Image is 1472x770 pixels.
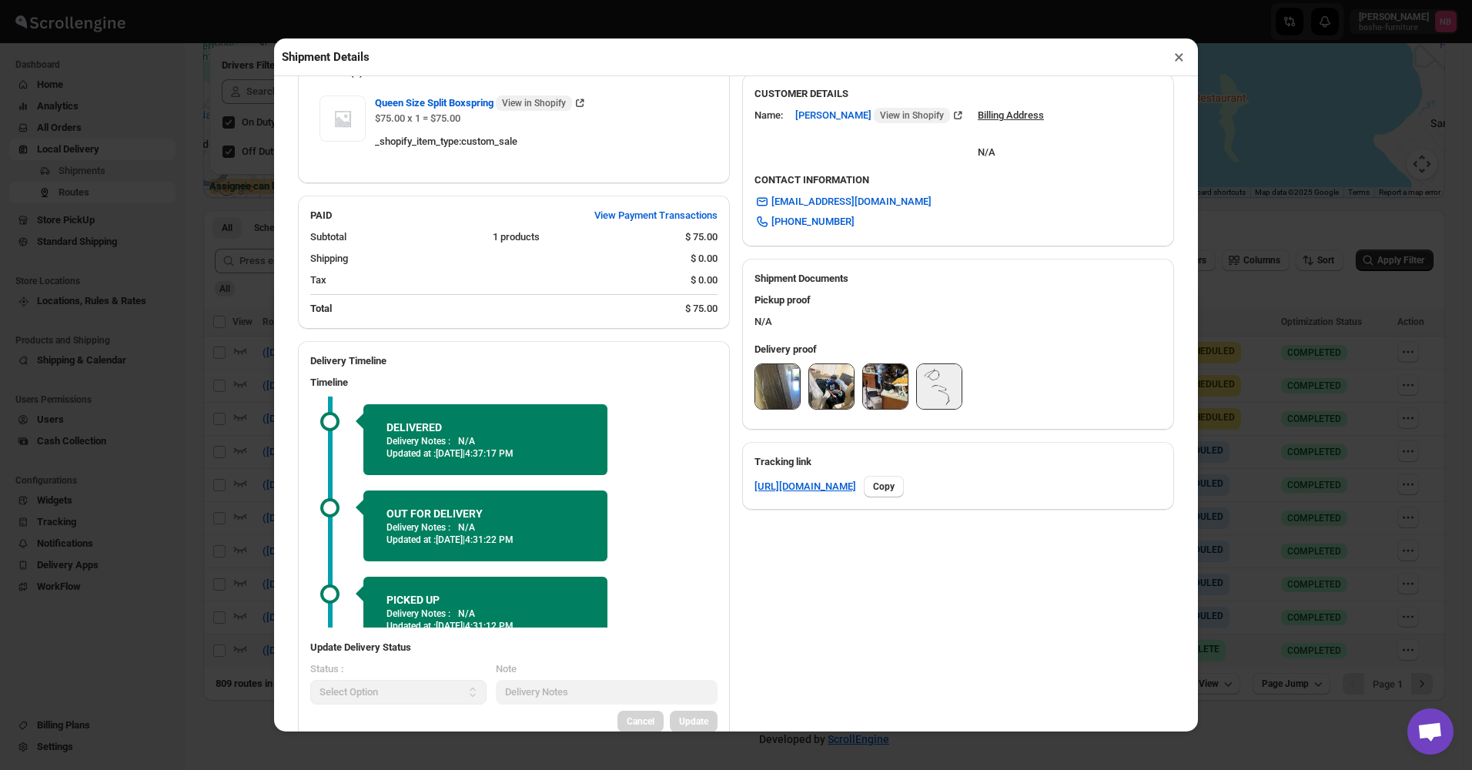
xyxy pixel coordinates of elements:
img: dOwlXJpAlZ9Ozdn4Spw72.jpg [863,364,908,409]
div: Subtotal [310,229,480,245]
span: [DATE] | 4:31:22 PM [436,534,514,545]
p: N/A [458,435,475,447]
div: Shipping [310,251,678,266]
h2: Shipment Details [282,49,370,65]
span: Copy [873,480,895,493]
h3: Timeline [310,375,718,390]
span: View Payment Transactions [594,208,718,223]
h2: PAID [310,208,332,223]
h3: CUSTOMER DETAILS [754,86,1162,102]
p: Delivery Notes : [386,521,450,534]
span: View in Shopify [880,109,944,122]
span: [DATE] | 4:31:12 PM [436,621,514,631]
div: N/A [978,129,1044,160]
button: Copy [864,476,904,497]
h3: Pickup proof [754,293,1162,308]
div: $ 75.00 [685,229,718,245]
a: [PHONE_NUMBER] [745,209,864,234]
p: Delivery Notes : [386,435,450,447]
h2: Shipment Documents [754,271,1162,286]
span: [PHONE_NUMBER] [771,214,855,229]
h3: Tracking link [754,454,1162,470]
h2: Delivery Timeline [310,353,718,369]
span: [DATE] | 4:37:17 PM [436,448,514,459]
h3: CONTACT INFORMATION [754,172,1162,188]
button: View Payment Transactions [585,203,727,228]
h2: DELIVERED [386,420,584,435]
p: Updated at : [386,447,584,460]
div: _shopify_item_type : custom_sale [375,134,708,149]
a: [PERSON_NAME] View in Shopify [795,109,965,121]
div: $ 75.00 [685,301,718,316]
div: Name: [754,108,783,123]
b: Total [310,303,332,314]
p: Updated at : [386,620,584,632]
span: Status : [310,663,343,675]
span: [EMAIL_ADDRESS][DOMAIN_NAME] [771,194,932,209]
a: Queen Size Split Boxspring View in Shopify [375,97,587,109]
button: × [1168,46,1190,68]
span: $75.00 x 1 = $75.00 [375,112,460,124]
div: $ 0.00 [691,273,718,288]
p: N/A [458,608,475,620]
h2: OUT FOR DELIVERY [386,506,584,521]
a: [EMAIL_ADDRESS][DOMAIN_NAME] [745,189,941,214]
img: iT5vGkXf-pDPeH3M321U_.png [917,364,962,409]
span: Queen Size Split Boxspring [375,95,572,111]
h2: PICKED UP [386,592,584,608]
span: [PERSON_NAME] [795,108,950,123]
h3: Delivery proof [754,342,1162,357]
img: eVYmRF29pQmGXZS3Xgtl4.jpg [755,364,800,409]
u: Billing Address [978,109,1044,121]
p: N/A [458,521,475,534]
h3: Update Delivery Status [310,640,718,655]
div: Open chat [1407,708,1454,755]
p: Delivery Notes : [386,608,450,620]
div: N/A [742,286,1174,336]
div: $ 0.00 [691,251,718,266]
span: View in Shopify [502,97,566,109]
a: [URL][DOMAIN_NAME] [754,479,856,494]
img: Item [319,95,366,142]
p: Updated at : [386,534,584,546]
input: Delivery Notes [496,680,718,705]
span: Note [496,663,517,675]
div: Tax [310,273,678,288]
div: 1 products [493,229,674,245]
img: 9T1P1jaQy-ghNRIIh1w11.jpg [809,364,854,409]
